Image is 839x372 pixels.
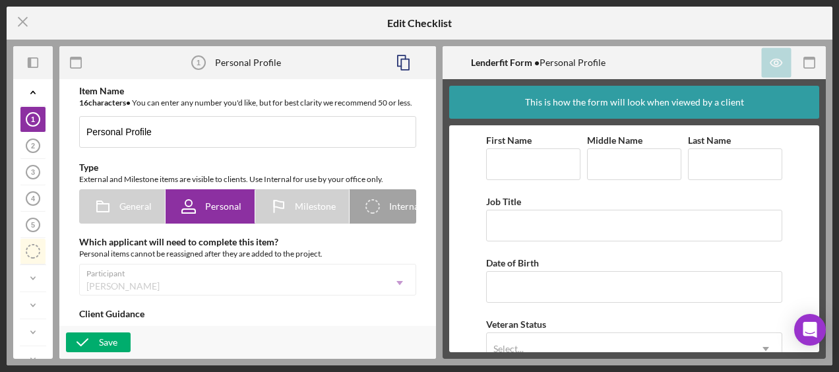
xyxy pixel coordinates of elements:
[20,133,46,159] a: 2
[79,173,416,186] div: External and Milestone items are visible to clients. Use Internal for use by your office only.
[196,59,200,67] tspan: 1
[79,86,416,96] div: Item Name
[471,57,540,68] b: Lenderfit Form •
[486,257,539,268] label: Date of Birth
[119,201,152,212] span: General
[79,98,131,108] b: 16 character s •
[20,212,46,238] a: 5
[31,221,35,229] tspan: 5
[387,17,452,29] h5: Edit Checklist
[20,106,46,133] a: 1
[295,201,336,212] span: Milestone
[215,57,281,68] div: Personal Profile
[205,201,241,212] span: Personal
[493,344,524,354] div: Select...
[66,332,131,352] button: Save
[587,135,642,146] label: Middle Name
[20,159,46,185] a: 3
[31,142,35,150] tspan: 2
[20,185,46,212] a: 4
[31,168,35,176] tspan: 3
[79,247,416,261] div: Personal items cannot be reassigned after they are added to the project.
[99,332,117,352] div: Save
[31,195,36,202] tspan: 4
[79,162,416,173] div: Type
[486,135,532,146] label: First Name
[486,196,521,207] label: Job Title
[688,135,731,146] label: Last Name
[471,57,606,68] div: Personal Profile
[79,309,416,319] div: Client Guidance
[525,86,744,119] div: This is how the form will look when viewed by a client
[794,314,826,346] div: Open Intercom Messenger
[389,201,421,212] span: Internal
[79,237,416,247] div: Which applicant will need to complete this item?
[31,115,35,123] tspan: 1
[79,96,416,109] div: You can enter any number you'd like, but for best clarity we recommend 50 or less.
